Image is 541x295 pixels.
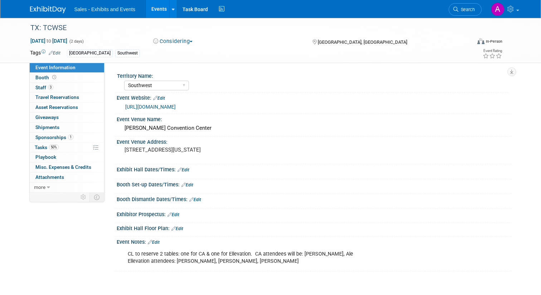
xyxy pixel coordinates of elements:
[35,94,79,100] span: Travel Reservations
[30,49,60,57] td: Tags
[117,194,511,203] div: Booth Dismantle Dates/Times:
[117,114,511,123] div: Event Venue Name:
[30,162,104,172] a: Misc. Expenses & Credits
[30,152,104,162] a: Playbook
[122,123,506,134] div: [PERSON_NAME] Convention Center
[153,96,165,101] a: Edit
[45,38,52,44] span: to
[30,182,104,192] a: more
[151,38,195,45] button: Considering
[77,192,90,202] td: Personalize Event Tab Strip
[30,143,104,152] a: Tasks50%
[30,92,104,102] a: Travel Reservations
[49,51,60,56] a: Edit
[148,240,160,245] a: Edit
[35,75,58,80] span: Booth
[67,49,113,57] div: [GEOGRAPHIC_DATA]
[117,71,508,80] div: Territory Name:
[477,38,484,44] img: Format-Inperson.png
[34,184,45,190] span: more
[30,73,104,82] a: Booth
[30,6,66,13] img: ExhibitDay
[117,179,511,189] div: Booth Set-up Dates/Times:
[117,223,511,232] div: Exhibit Hall Floor Plan:
[35,114,59,120] span: Giveaways
[30,103,104,112] a: Asset Reservations
[30,123,104,132] a: Shipments
[125,147,273,153] pre: [STREET_ADDRESS][US_STATE]
[117,164,511,173] div: Exhibit Hall Dates/Times:
[30,172,104,182] a: Attachments
[181,182,193,187] a: Edit
[69,39,84,44] span: (2 days)
[177,167,189,172] a: Edit
[30,83,104,92] a: Staff3
[449,3,482,16] a: Search
[74,6,135,12] span: Sales - Exhibits and Events
[171,226,183,231] a: Edit
[483,49,502,53] div: Event Rating
[30,63,104,72] a: Event Information
[35,104,78,110] span: Asset Reservations
[189,197,201,202] a: Edit
[49,144,59,150] span: 50%
[30,38,68,44] span: [DATE] [DATE]
[123,247,435,268] div: CL to reserve 2 tables: one for CA & one for Ellevation. CA attendees will be: [PERSON_NAME], Ale...
[89,192,104,202] td: Toggle Event Tabs
[35,164,91,170] span: Misc. Expenses & Credits
[35,65,75,70] span: Event Information
[433,37,502,48] div: Event Format
[35,144,59,150] span: Tasks
[28,22,462,34] div: TX: TCWSE
[30,113,104,122] a: Giveaways
[48,85,53,90] span: 3
[125,104,176,110] a: [URL][DOMAIN_NAME]
[486,39,502,44] div: In-Person
[51,75,58,80] span: Booth not reserved yet
[68,134,73,140] span: 1
[167,212,179,217] a: Edit
[117,92,511,102] div: Event Website:
[117,237,511,246] div: Event Notes:
[318,39,407,45] span: [GEOGRAPHIC_DATA], [GEOGRAPHIC_DATA]
[117,137,511,146] div: Event Venue Address:
[35,85,53,90] span: Staff
[117,209,511,218] div: Exhibitor Prospectus:
[35,174,64,180] span: Attachments
[458,7,475,12] span: Search
[35,154,56,160] span: Playbook
[35,124,59,130] span: Shipments
[491,3,505,16] img: Ale Gonzalez
[35,134,73,140] span: Sponsorships
[30,133,104,142] a: Sponsorships1
[115,49,140,57] div: Southwest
